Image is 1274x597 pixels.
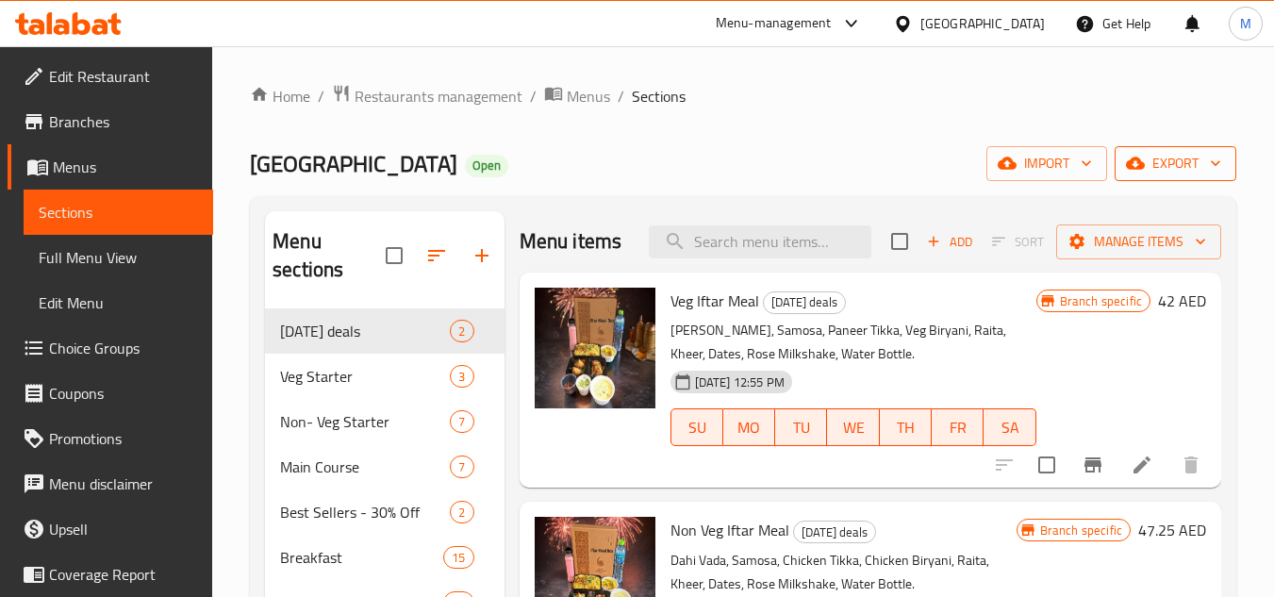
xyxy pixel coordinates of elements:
[280,320,450,342] span: [DATE] deals
[39,291,198,314] span: Edit Menu
[932,408,984,446] button: FR
[1070,442,1116,488] button: Branch-specific-item
[764,291,845,313] span: [DATE] deals
[887,414,924,441] span: TH
[444,549,472,567] span: 15
[450,456,473,478] div: items
[451,368,472,386] span: 3
[924,231,975,253] span: Add
[783,414,819,441] span: TU
[355,85,522,108] span: Restaurants management
[49,518,198,540] span: Upsell
[8,371,213,416] a: Coupons
[280,501,450,523] span: Best Sellers - 30% Off
[618,85,624,108] li: /
[1130,152,1221,175] span: export
[450,365,473,388] div: items
[49,65,198,88] span: Edit Restaurant
[49,337,198,359] span: Choice Groups
[980,227,1056,257] span: Select section first
[670,408,723,446] button: SU
[443,546,473,569] div: items
[880,222,919,261] span: Select section
[567,85,610,108] span: Menus
[49,473,198,495] span: Menu disclaimer
[1052,292,1150,310] span: Branch specific
[984,408,1035,446] button: SA
[687,373,792,391] span: [DATE] 12:55 PM
[49,110,198,133] span: Branches
[920,13,1045,34] div: [GEOGRAPHIC_DATA]
[670,287,759,315] span: Veg Iftar Meal
[835,414,871,441] span: WE
[670,516,789,544] span: Non Veg Iftar Meal
[8,99,213,144] a: Branches
[1071,230,1206,254] span: Manage items
[280,456,450,478] span: Main Course
[273,227,385,284] h2: Menu sections
[544,84,610,108] a: Menus
[265,535,504,580] div: Breakfast15
[723,408,775,446] button: MO
[280,365,450,388] span: Veg Starter
[39,201,198,224] span: Sections
[1131,454,1153,476] a: Edit menu item
[716,12,832,35] div: Menu-management
[49,563,198,586] span: Coverage Report
[451,323,472,340] span: 2
[450,410,473,433] div: items
[794,522,875,543] span: [DATE] deals
[280,546,443,569] span: Breakfast
[8,144,213,190] a: Menus
[24,280,213,325] a: Edit Menu
[670,319,1036,366] p: [PERSON_NAME], Samosa, Paneer Tikka, Veg Biryani, Raita, Kheer, Dates, Rose Milkshake, Water Bottle.
[265,489,504,535] div: Best Sellers - 30% Off2
[1240,13,1251,34] span: M
[986,146,1107,181] button: import
[632,85,686,108] span: Sections
[827,408,879,446] button: WE
[670,549,1017,596] p: Dahi Vada, Samosa, Chicken Tikka, Chicken Biryani, Raita, Kheer, Dates, Rose Milkshake, Water Bot...
[318,85,324,108] li: /
[250,85,310,108] a: Home
[450,501,473,523] div: items
[250,142,457,185] span: [GEOGRAPHIC_DATA]
[679,414,716,441] span: SU
[39,246,198,269] span: Full Menu View
[1056,224,1221,259] button: Manage items
[24,235,213,280] a: Full Menu View
[880,408,932,446] button: TH
[451,413,472,431] span: 7
[332,84,522,108] a: Restaurants management
[763,291,846,314] div: Ramadan deals
[919,227,980,257] button: Add
[280,410,450,433] div: Non- Veg Starter
[8,461,213,506] a: Menu disclaimer
[1158,288,1206,314] h6: 42 AED
[535,288,655,408] img: Veg Iftar Meal
[919,227,980,257] span: Add item
[49,382,198,405] span: Coupons
[731,414,768,441] span: MO
[775,408,827,446] button: TU
[8,54,213,99] a: Edit Restaurant
[1138,517,1206,543] h6: 47.25 AED
[1001,152,1092,175] span: import
[649,225,871,258] input: search
[1033,522,1130,539] span: Branch specific
[1168,442,1214,488] button: delete
[451,504,472,522] span: 2
[265,308,504,354] div: [DATE] deals2
[939,414,976,441] span: FR
[414,233,459,278] span: Sort sections
[520,227,622,256] h2: Menu items
[49,427,198,450] span: Promotions
[265,399,504,444] div: Non- Veg Starter7
[991,414,1028,441] span: SA
[8,325,213,371] a: Choice Groups
[250,84,1236,108] nav: breadcrumb
[465,158,508,174] span: Open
